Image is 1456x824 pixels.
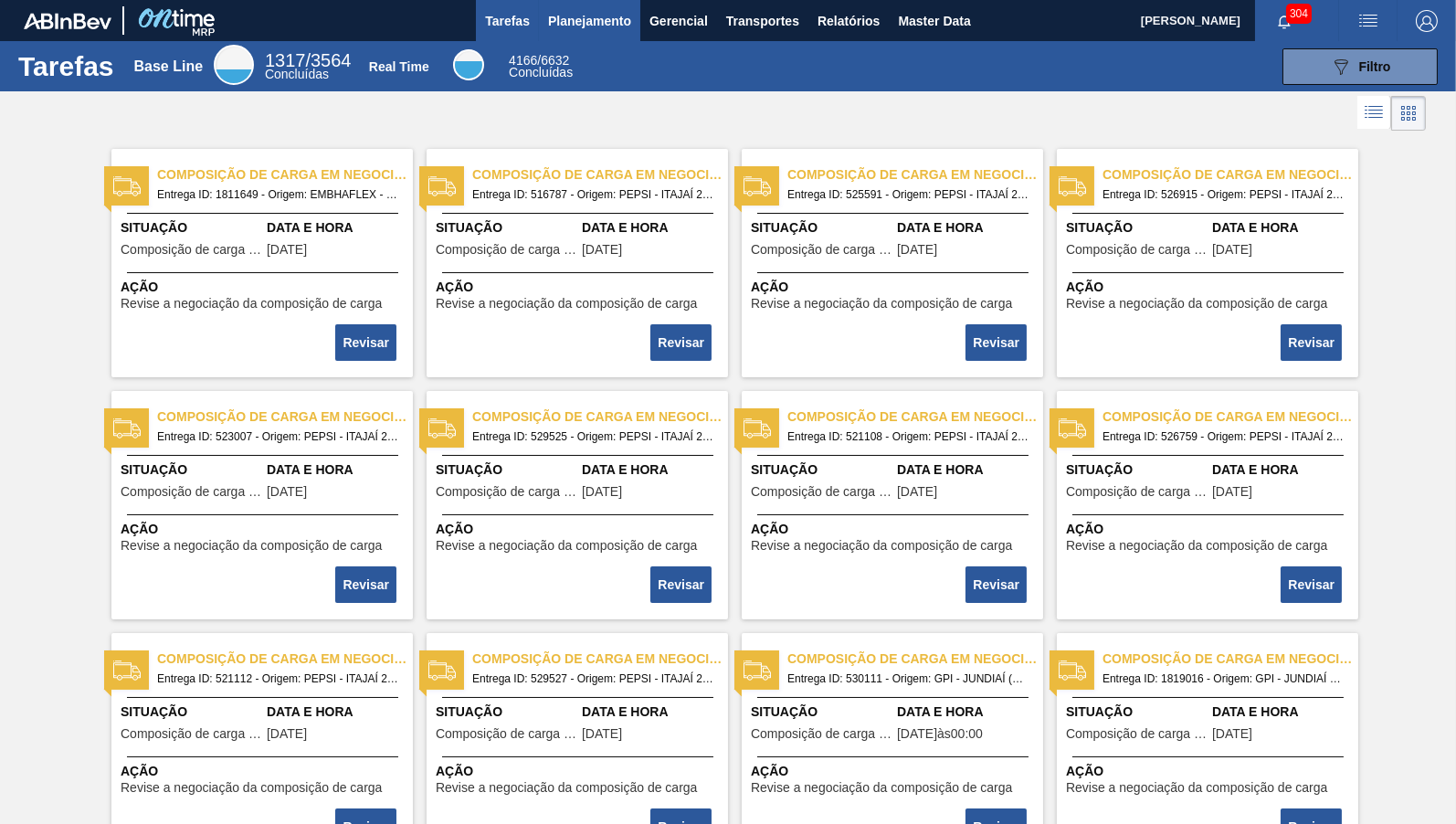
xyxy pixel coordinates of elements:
button: Revisar [1281,324,1342,361]
span: Revise a negociação da composição de carga [436,297,697,311]
span: Ação [121,762,408,781]
div: Completar tarefa: 29840878 [652,565,713,605]
span: Data e Hora [897,218,1039,238]
span: Composição de carga em negociação [787,407,1043,427]
span: / 6632 [509,53,569,68]
span: Data e Hora [267,218,408,238]
span: Data e Hora [582,218,723,238]
button: Revisar [650,566,712,603]
h1: Tarefas [18,56,114,77]
span: Composição de carga em negociação [472,650,728,669]
span: Composição de carga em negociação [1066,727,1208,741]
div: Completar tarefa: 29840879 [967,565,1029,605]
span: Composição de carga em negociação [436,727,577,741]
img: status [1059,415,1086,442]
span: Concluídas [509,65,573,79]
img: status [428,173,456,200]
span: Ação [436,762,723,781]
span: Revise a negociação da composição de carga [436,781,697,795]
span: Revise a negociação da composição de carga [121,781,382,795]
button: Revisar [650,324,712,361]
span: Data e Hora [267,460,408,480]
span: Revise a negociação da composição de carga [121,539,382,553]
span: Data e Hora [897,460,1039,480]
img: TNhmsLtSVTkK8tSr43FrP2fwEKptu5GPRR3wAAAABJRU5ErkJggg== [24,13,111,29]
span: Ação [436,278,723,297]
img: status [428,415,456,442]
img: status [1059,657,1086,684]
span: 20/07/2021, [582,727,622,741]
span: 09/07/2021, [267,485,307,499]
span: Data e Hora [1212,703,1354,722]
span: Composição de carga em negociação [1103,165,1358,185]
div: Real Time [453,49,484,80]
span: Entrega ID: 529525 - Origem: PEPSI - ITAJAÍ 2 (SC) - Destino: BR12 [472,427,713,447]
span: Ação [1066,762,1354,781]
span: Ação [751,520,1039,539]
span: Composição de carga em negociação [1103,407,1358,427]
span: Data e Hora [582,703,723,722]
span: Ação [751,278,1039,297]
span: Entrega ID: 521112 - Origem: PEPSI - ITAJAÍ 2 (SC) - Destino: BR20 [157,669,398,689]
div: Visão em Lista [1357,96,1391,131]
span: Situação [751,703,892,722]
div: Completar tarefa: 29840875 [967,322,1029,363]
span: Composição de carga em negociação [121,485,262,499]
span: Ação [1066,278,1354,297]
span: Composição de carga em negociação [157,650,413,669]
span: 304 [1286,4,1312,24]
span: Revise a negociação da composição de carga [751,297,1012,311]
span: 17/07/2021, [582,485,622,499]
div: Completar tarefa: 29840880 [1282,565,1344,605]
div: Completar tarefa: 29840876 [1282,322,1344,363]
span: Entrega ID: 1819016 - Origem: GPI - JUNDIAÍ (SP) - Destino: BR26 [1103,669,1344,689]
span: Data e Hora [267,703,408,722]
div: Real Time [509,55,573,79]
span: Data e Hora [897,703,1039,722]
img: Logout [1416,10,1438,32]
span: Composição de carga em negociação [472,407,728,427]
span: Entrega ID: 526759 - Origem: PEPSI - ITAJAÍ 2 (SC) - Destino: BR15 [1103,427,1344,447]
span: Ação [121,520,408,539]
span: Situação [436,460,577,480]
button: Notificações [1255,8,1314,34]
span: 03/07/2021, [582,243,622,257]
span: Revise a negociação da composição de carga [1066,539,1327,553]
span: Entrega ID: 529527 - Origem: PEPSI - ITAJAÍ 2 (SC) - Destino: BR15 [472,669,713,689]
span: Entrega ID: 521108 - Origem: PEPSI - ITAJAÍ 2 (SC) - Destino: BR14 [787,427,1029,447]
div: Completar tarefa: 29840873 [337,322,398,363]
span: Situação [1066,218,1208,238]
span: / 3564 [265,50,352,70]
span: Composição de carga em negociação [751,243,892,257]
span: 05/07/2021, [267,727,307,741]
span: Entrega ID: 530111 - Origem: GPI - JUNDIAÍ (SP) - Destino: BR23 [787,669,1029,689]
img: status [744,415,771,442]
span: Filtro [1359,59,1391,74]
span: Gerencial [649,10,708,32]
span: Data e Hora [1212,460,1354,480]
span: Entrega ID: 516787 - Origem: PEPSI - ITAJAÍ 2 (SC) - Destino: BR23 [472,185,713,205]
span: Composição de carga em negociação [787,650,1043,669]
span: 30/07/2021,[object Object] [897,727,983,741]
span: Ação [436,520,723,539]
span: Situação [751,460,892,480]
span: Entrega ID: 1811649 - Origem: EMBHAFLEX - GUARULHOS (SP) - Destino: BR28 [157,185,398,205]
span: Data e Hora [582,460,723,480]
span: Entrega ID: 526915 - Origem: PEPSI - ITAJAÍ 2 (SC) - Destino: BR15 [1103,185,1344,205]
button: Revisar [965,566,1027,603]
div: Base Line [214,45,254,85]
span: Composição de carga em negociação [436,485,577,499]
img: status [113,173,141,200]
button: Revisar [1281,566,1342,603]
span: Composição de carga em negociação [121,727,262,741]
span: Transportes [726,10,799,32]
span: Data e Hora [1212,218,1354,238]
span: Situação [436,703,577,722]
span: 13/09/2025, [267,243,307,257]
span: Composição de carga em negociação [1066,243,1208,257]
span: Master Data [898,10,970,32]
span: Situação [751,218,892,238]
span: Composição de carga em negociação [751,485,892,499]
div: Completar tarefa: 29840877 [337,565,398,605]
div: Completar tarefa: 29840874 [652,322,713,363]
